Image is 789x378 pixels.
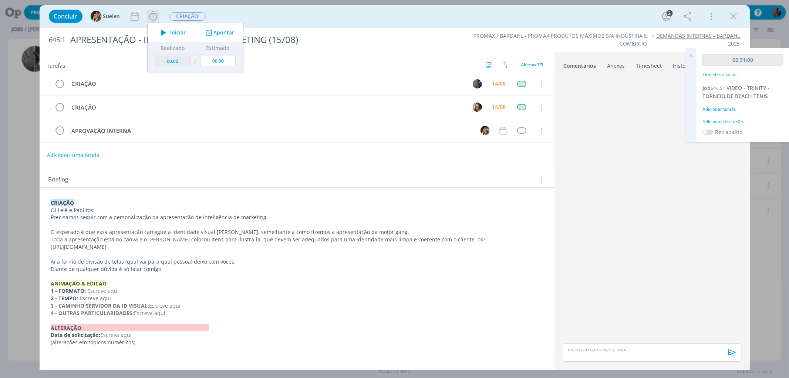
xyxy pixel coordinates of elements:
[503,61,508,68] img: arrow-down-up.svg
[473,32,647,47] a: PROMAX / BARDAHL - PROMAX PRODUTOS MÁXIMOS S/A INDÚSTRIA E COMÉRCIO
[472,78,483,89] button: P
[47,148,100,162] button: Adicionar uma tarefa
[473,79,482,88] img: P
[203,29,234,37] button: Apontar
[49,10,82,23] button: Concluir
[702,71,738,78] p: Timesheet Salvo!
[54,13,77,19] span: Concluir
[51,236,543,243] p: Toda a apresentação está no canva e o [PERSON_NAME] colocou itens para ilustrá-la, que devem ser ...
[153,42,192,54] th: Realizado
[134,310,166,317] span: Escreva aqui
[702,84,769,100] a: Job643.51VIDEO - TRINITY - TORNEIO DE BEACH TENIS
[702,118,783,125] div: Adicionar descrição
[51,280,107,287] strong: ANIMAÇÃO & EDICÃO
[607,62,625,70] div: Anexos
[481,126,490,135] img: S
[661,10,672,22] button: 2
[51,287,86,294] strong: 1 - FORMATO:
[702,84,769,100] span: VIDEO - TRINITY - TORNEIO DE BEACH TENIS
[636,59,662,70] a: Timesheet
[149,302,181,309] span: Escreve aqui
[563,59,597,70] a: Comentários
[51,243,543,251] p: [URL][DOMAIN_NAME]
[49,36,66,44] span: 645.1
[67,31,449,49] div: APRESENTAÇÃO - INTELIGÊNCIA DE MARKETING (15/08)
[51,258,543,265] p: Aí a forma de divisão de telas (qual vai para qual pessoa) deixo com vocês.
[101,331,132,338] span: Escreva aqui
[157,27,186,38] button: Iniciar
[51,302,149,309] strong: 3 - CAMINHO SERVIDOR DA ID VISUAL:
[51,310,134,317] strong: 4 - OUTRAS PARTICULARIDADES:
[51,295,78,302] strong: 2 - TEMPO:
[51,228,543,236] p: O esperado é que essa apresentação carregue a identidade visual [PERSON_NAME], semelhante a como ...
[492,81,506,86] div: 14/08
[91,11,120,22] button: SSuelen
[473,103,482,112] img: L
[51,199,74,206] strong: CRIAÇÃO
[51,331,101,338] strong: Data de solicitação:
[48,175,68,185] span: Briefing
[51,324,209,331] strong: ALTERAÇÃO
[192,54,198,69] td: /
[711,85,725,91] span: 643.51
[51,339,543,346] p: (alterações em tópicos numéricos)
[91,11,102,22] img: S
[667,10,673,16] div: 2
[492,104,506,110] div: 14/08
[68,103,466,112] div: CRIAÇÃO
[103,14,120,19] span: Suelen
[170,30,186,35] span: Iniciar
[657,32,740,47] a: DEMANDAS INTERNAS - BARDAHL - 2025
[68,126,474,136] div: APROVAÇÃO INTERNA
[522,62,543,67] span: Abertas 3/3
[40,5,750,370] div: dialog
[472,101,483,113] button: L
[51,207,543,214] p: Oi Lelê e Pablitos
[51,265,543,273] p: Diante de qualquer dúvida é só falar comigo!
[480,125,491,136] button: S
[198,42,237,54] th: Estimado
[47,60,65,69] span: Tarefas
[169,12,206,21] button: CRIAÇÃO
[88,287,119,294] span: Escreve aqui
[51,214,543,221] p: Precisamos seguir com a personalização da apresentação de inteligência de marketing.
[68,79,466,88] div: CRIAÇÃO
[673,59,695,70] a: Histórico
[702,106,783,113] div: Adicionar tarefa
[715,128,742,136] label: Retrabalho
[80,295,111,302] span: Escreve aqui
